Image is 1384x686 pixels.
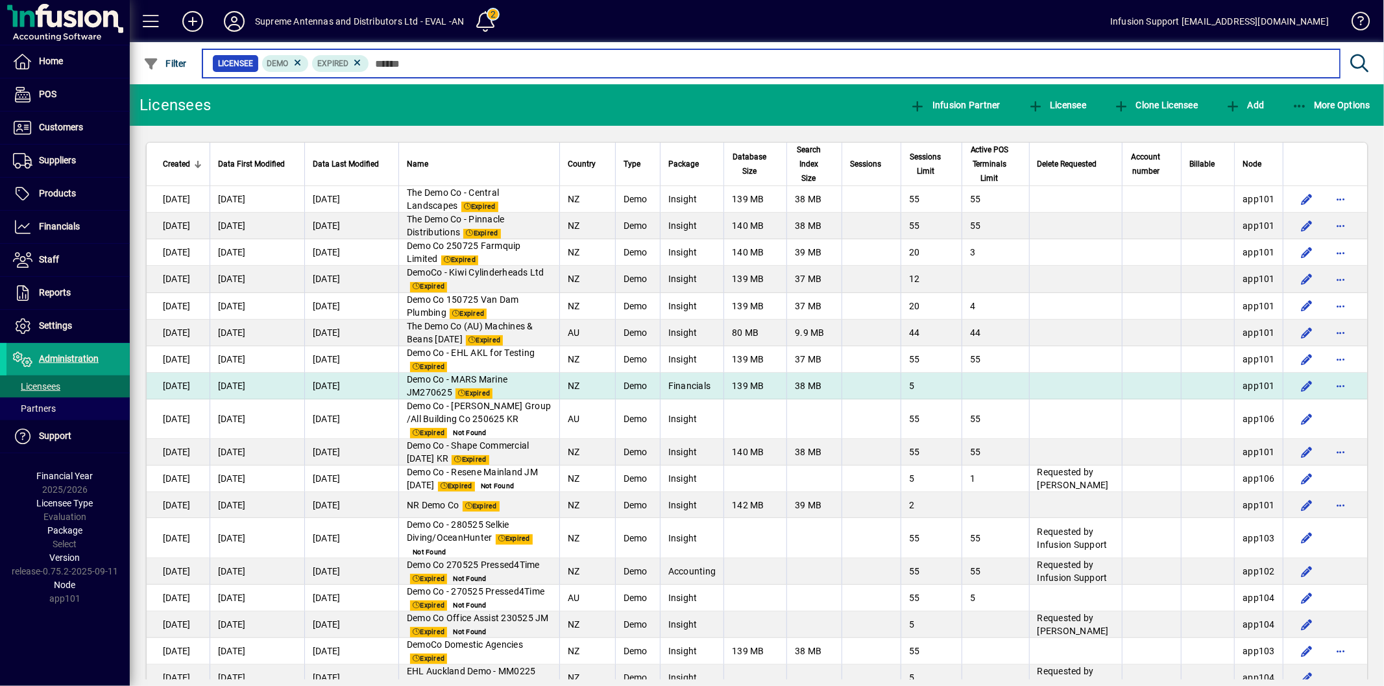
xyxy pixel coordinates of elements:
a: Support [6,420,130,453]
span: app106.prod.infusionbusinesssoftware.com [1243,414,1275,424]
button: Add [1222,93,1267,117]
a: Home [6,45,130,78]
td: NZ [559,466,615,492]
td: [DATE] [210,213,304,239]
button: Edit [1296,296,1317,316]
td: [DATE] [304,492,398,518]
button: Profile [213,10,255,33]
td: Demo [615,439,660,466]
span: Expired [410,428,447,438]
span: Delete Requested [1038,157,1097,171]
span: Suppliers [39,155,76,165]
td: 55 [962,346,1029,373]
div: Created [163,157,202,171]
a: Partners [6,397,130,420]
td: NZ [559,213,615,239]
td: 140 MB [723,439,786,466]
a: Products [6,178,130,210]
td: 44 [901,320,962,346]
span: The Demo Co - Pinnacle Distributions [407,214,505,237]
span: Expired [450,309,487,319]
button: Edit [1296,215,1317,236]
td: 12 [901,266,962,292]
span: app101.prod.infusionbusinesssoftware.com [1243,247,1275,257]
span: Licensee [1028,100,1087,110]
td: Demo [615,466,660,492]
div: Type [624,157,652,171]
button: Edit [1296,587,1317,608]
td: 38 MB [786,373,842,399]
td: Demo [615,373,660,399]
a: Staff [6,244,130,276]
td: [DATE] [304,320,398,346]
td: 20 [901,293,962,320]
span: Account number [1130,150,1162,178]
td: 55 [901,439,962,466]
span: Data Last Modified [313,157,379,171]
button: Edit [1296,242,1317,263]
td: 55 [962,186,1029,213]
td: [DATE] [304,293,398,320]
span: Expired [317,59,348,68]
td: 139 MB [723,186,786,213]
span: Demo Co 270525 Pressed4Time [407,560,540,570]
button: More options [1330,349,1351,370]
span: Settings [39,320,72,331]
td: Insight [660,585,724,611]
td: 139 MB [723,373,786,399]
td: Demo [615,293,660,320]
td: 55 [901,558,962,585]
button: More options [1330,215,1351,236]
td: 142 MB [723,492,786,518]
span: Expired [466,335,503,346]
td: [DATE] [210,239,304,266]
button: More options [1330,495,1351,515]
td: 55 [901,213,962,239]
span: Expired [410,362,447,372]
span: Demo Co - Resene Mainland JM [DATE] [407,467,538,490]
td: 38 MB [786,186,842,213]
td: 55 [901,346,962,373]
a: Knowledge Base [1342,3,1368,45]
td: [DATE] [147,558,210,585]
td: Insight [660,266,724,292]
span: POS [39,89,56,99]
button: Edit [1296,641,1317,661]
button: More options [1330,268,1351,289]
span: Package [668,157,699,171]
span: NR Demo Co [407,500,459,510]
td: 55 [901,518,962,558]
td: [DATE] [147,439,210,466]
td: [DATE] [210,186,304,213]
td: 37 MB [786,346,842,373]
a: Customers [6,112,130,144]
span: Customers [39,122,83,132]
td: 139 MB [723,346,786,373]
a: Reports [6,277,130,309]
td: Insight [660,293,724,320]
button: Edit [1296,561,1317,582]
span: Active POS Terminals Limit [970,143,1010,185]
button: Edit [1296,614,1317,635]
button: Licensee [1025,93,1090,117]
td: [DATE] [304,439,398,466]
span: Not Found [450,428,489,438]
td: 4 [962,293,1029,320]
span: app101.prod.infusionbusinesssoftware.com [1243,220,1275,231]
td: [DATE] [147,186,210,213]
span: Node [55,580,76,590]
span: Search Index Size [795,143,822,185]
td: Demo [615,186,660,213]
button: Clone Licensee [1110,93,1201,117]
td: [DATE] [147,346,210,373]
span: Infusion Partner [910,100,1001,110]
td: Demo [615,558,660,585]
td: [DATE] [304,466,398,492]
span: Billable [1189,157,1215,171]
td: Insight [660,213,724,239]
div: Sessions [850,157,893,171]
span: Database Size [732,150,767,178]
td: NZ [559,239,615,266]
td: [DATE] [210,266,304,292]
td: AU [559,585,615,611]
